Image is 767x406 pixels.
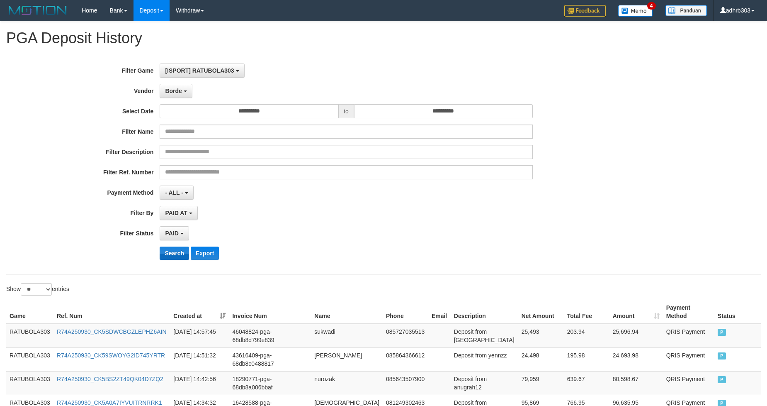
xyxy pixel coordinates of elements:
td: Deposit from yennzz [451,347,518,371]
td: 80,598.67 [609,371,663,395]
td: 79,959 [518,371,564,395]
th: Phone [383,300,428,324]
button: [ISPORT] RATUBOLA303 [160,64,244,78]
th: Amount: activate to sort column ascending [609,300,663,324]
span: Borde [165,88,182,94]
td: 18290771-pga-68db8a006bbaf [229,371,311,395]
td: 195.98 [564,347,609,371]
span: PAID [165,230,178,237]
img: panduan.png [665,5,707,16]
span: PAID [718,329,726,336]
td: QRIS Payment [663,347,714,371]
td: [DATE] 14:57:45 [170,324,229,348]
h1: PGA Deposit History [6,30,761,46]
a: R74A250930_CK5BS2ZT49QK04D7ZQ2 [57,376,163,382]
td: 25,696.94 [609,324,663,348]
td: Deposit from anugrah12 [451,371,518,395]
td: Deposit from [GEOGRAPHIC_DATA] [451,324,518,348]
th: Email [428,300,451,324]
button: Export [191,247,219,260]
td: 25,493 [518,324,564,348]
button: Search [160,247,189,260]
th: Net Amount [518,300,564,324]
td: QRIS Payment [663,324,714,348]
td: 24,498 [518,347,564,371]
td: 43616409-pga-68db8c0488817 [229,347,311,371]
button: PAID [160,226,189,240]
img: MOTION_logo.png [6,4,69,17]
span: PAID [718,352,726,360]
span: PAID [718,376,726,383]
img: Feedback.jpg [564,5,606,17]
td: 203.94 [564,324,609,348]
th: Payment Method [663,300,714,324]
td: [DATE] 14:51:32 [170,347,229,371]
td: 46048824-pga-68db8d799e839 [229,324,311,348]
td: 085864366612 [383,347,428,371]
span: [ISPORT] RATUBOLA303 [165,67,234,74]
th: Created at: activate to sort column ascending [170,300,229,324]
td: QRIS Payment [663,371,714,395]
span: PAID AT [165,210,187,216]
button: PAID AT [160,206,197,220]
button: Borde [160,84,192,98]
td: [PERSON_NAME] [311,347,383,371]
td: 24,693.98 [609,347,663,371]
td: sukwadi [311,324,383,348]
th: Status [714,300,761,324]
span: 4 [647,2,656,10]
span: - ALL - [165,189,183,196]
td: 639.67 [564,371,609,395]
td: 085643507900 [383,371,428,395]
td: [DATE] 14:42:56 [170,371,229,395]
td: nurozak [311,371,383,395]
span: to [338,104,354,118]
img: Button%20Memo.svg [618,5,653,17]
th: Invoice Num [229,300,311,324]
button: - ALL - [160,186,193,200]
th: Description [451,300,518,324]
td: 085727035513 [383,324,428,348]
th: Name [311,300,383,324]
th: Total Fee [564,300,609,324]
